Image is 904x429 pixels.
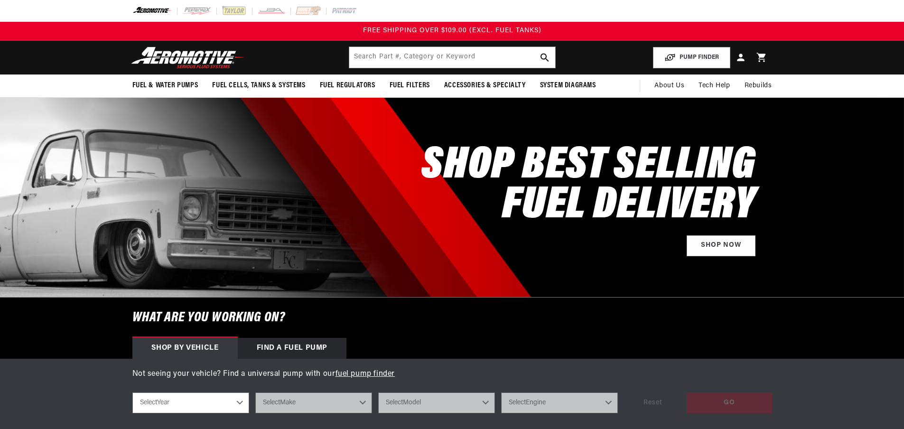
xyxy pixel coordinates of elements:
[205,75,312,97] summary: Fuel Cells, Tanks & Systems
[540,81,596,91] span: System Diagrams
[349,47,555,68] input: Search by Part Number, Category or Keyword
[125,75,205,97] summary: Fuel & Water Pumps
[129,47,247,69] img: Aeromotive
[109,298,796,338] h6: What are you working on?
[132,392,249,413] select: Year
[336,370,395,378] a: fuel pump finder
[378,392,495,413] select: Model
[699,81,730,91] span: Tech Help
[745,81,772,91] span: Rebuilds
[132,368,772,381] p: Not seeing your vehicle? Find a universal pump with our
[132,338,238,359] div: Shop by vehicle
[534,47,555,68] button: search button
[501,392,618,413] select: Engine
[363,27,541,34] span: FREE SHIPPING OVER $109.00 (EXCL. FUEL TANKS)
[533,75,603,97] summary: System Diagrams
[313,75,382,97] summary: Fuel Regulators
[255,392,372,413] select: Make
[737,75,779,97] summary: Rebuilds
[390,81,430,91] span: Fuel Filters
[238,338,347,359] div: Find a Fuel Pump
[687,235,755,257] a: Shop Now
[437,75,533,97] summary: Accessories & Specialty
[421,146,755,226] h2: SHOP BEST SELLING FUEL DELIVERY
[653,47,730,68] button: PUMP FINDER
[444,81,526,91] span: Accessories & Specialty
[654,82,684,89] span: About Us
[647,75,691,97] a: About Us
[212,81,305,91] span: Fuel Cells, Tanks & Systems
[691,75,737,97] summary: Tech Help
[320,81,375,91] span: Fuel Regulators
[132,81,198,91] span: Fuel & Water Pumps
[382,75,437,97] summary: Fuel Filters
